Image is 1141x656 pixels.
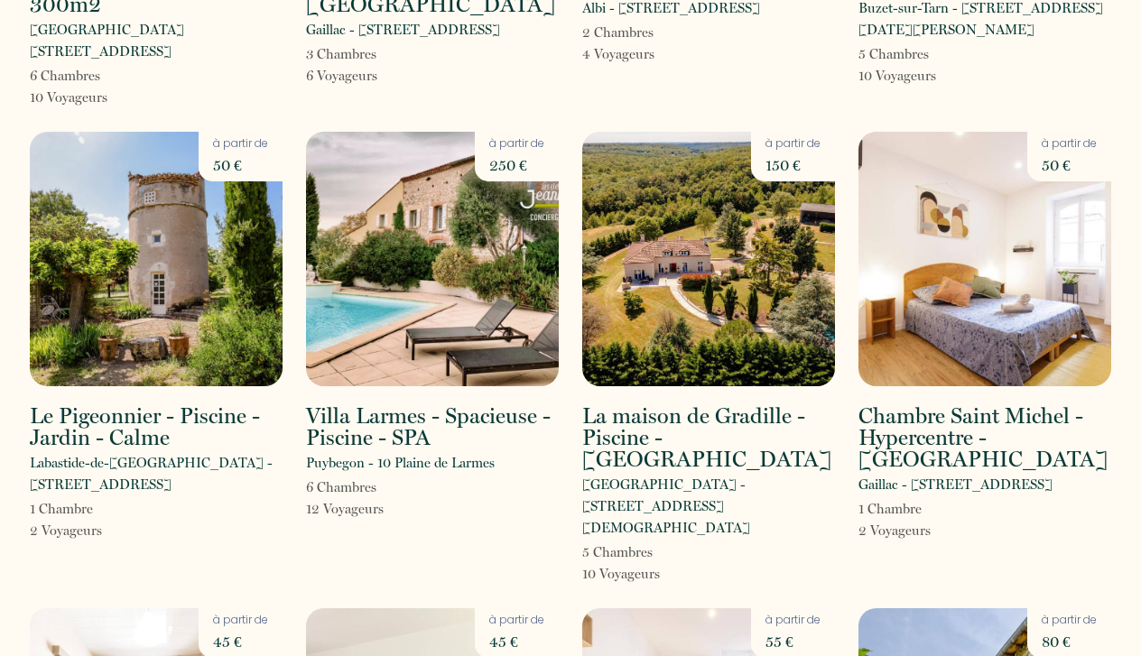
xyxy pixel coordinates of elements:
p: 6 Chambre [30,65,107,87]
p: 250 € [489,152,544,178]
span: s [647,544,653,560]
p: 150 € [765,152,821,178]
p: 5 Chambre [582,541,660,563]
span: s [372,68,377,84]
p: à partir de [1042,135,1097,152]
span: s [648,24,654,41]
img: rental-image [306,132,559,386]
img: rental-image [30,132,283,386]
h2: Le Pigeonnier - Piscine - Jardin - Calme [30,405,283,448]
p: à partir de [765,612,821,629]
p: 1 Chambre [30,498,102,520]
p: à partir de [213,612,268,629]
p: 10 Voyageur [582,563,660,585]
p: à partir de [1042,612,1097,629]
span: s [649,46,654,62]
p: 50 € [213,152,268,178]
p: 3 Chambre [306,43,377,65]
span: s [371,46,376,62]
p: [GEOGRAPHIC_DATA][STREET_ADDRESS] [30,19,283,62]
p: 6 Chambre [306,476,384,498]
p: Gaillac - [STREET_ADDRESS] [858,474,1053,495]
h2: Chambre Saint Michel - Hypercentre - [GEOGRAPHIC_DATA] [858,405,1111,470]
p: 4 Voyageur [582,43,654,65]
span: s [95,68,100,84]
p: 10 Voyageur [30,87,107,108]
img: rental-image [582,132,835,386]
p: 5 Chambre [858,43,936,65]
img: rental-image [858,132,1111,386]
span: s [97,522,102,539]
p: 45 € [489,629,544,654]
p: 55 € [765,629,821,654]
p: 2 Voyageur [30,520,102,541]
p: 50 € [1042,152,1097,178]
span: s [371,479,376,495]
h2: Villa Larmes - Spacieuse - Piscine - SPA [306,405,559,448]
p: à partir de [213,135,268,152]
p: 1 Chambre [858,498,931,520]
p: 2 Voyageur [858,520,931,541]
span: s [923,46,929,62]
p: [GEOGRAPHIC_DATA] - [STREET_ADDRESS][DEMOGRAPHIC_DATA] [582,474,835,539]
h2: La maison de Gradille - Piscine - [GEOGRAPHIC_DATA] [582,405,835,470]
p: à partir de [489,135,544,152]
p: 80 € [1042,629,1097,654]
p: 2 Chambre [582,22,654,43]
p: 45 € [213,629,268,654]
p: Puybegon - 10 Plaine de Larmes [306,452,495,474]
span: s [931,68,936,84]
span: s [925,522,931,539]
p: à partir de [765,135,821,152]
span: s [654,566,660,582]
p: 12 Voyageur [306,498,384,520]
p: Labastide-de-[GEOGRAPHIC_DATA] - [STREET_ADDRESS] [30,452,283,495]
p: Gaillac - [STREET_ADDRESS] [306,19,500,41]
p: 10 Voyageur [858,65,936,87]
p: 6 Voyageur [306,65,377,87]
p: à partir de [489,612,544,629]
span: s [378,501,384,517]
span: s [102,89,107,106]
